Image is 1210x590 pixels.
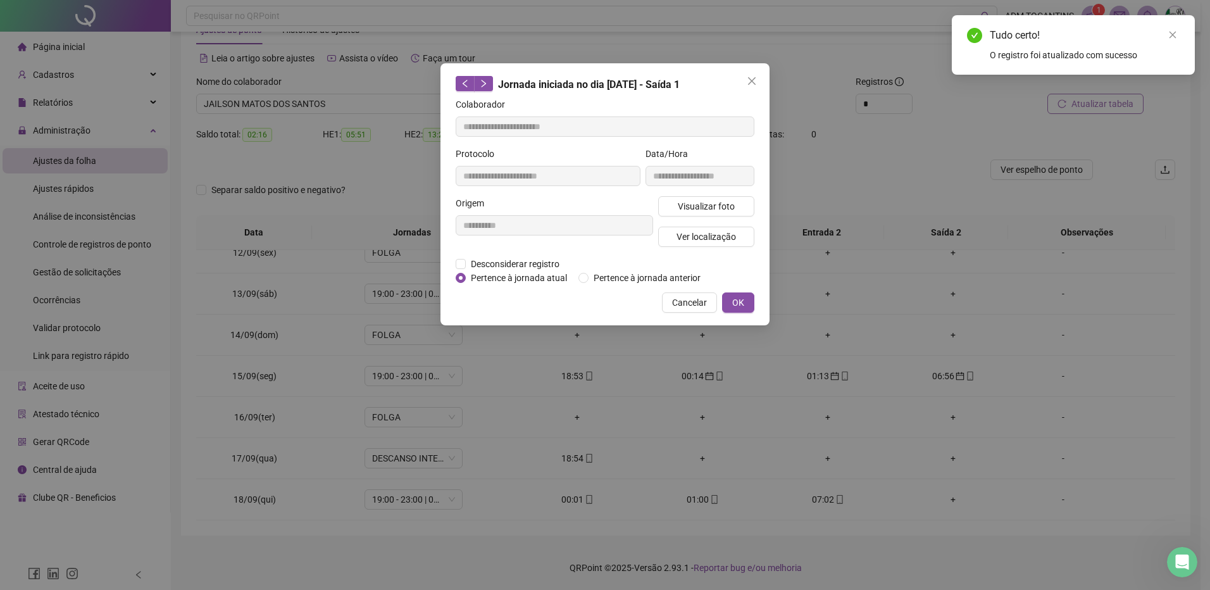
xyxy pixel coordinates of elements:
[967,28,982,43] span: check-circle
[677,230,736,244] span: Ver localização
[461,79,470,88] span: left
[662,292,717,313] button: Cancelar
[658,227,754,247] button: Ver localização
[1166,28,1180,42] a: Close
[990,28,1180,43] div: Tudo certo!
[466,271,572,285] span: Pertence à jornada atual
[990,48,1180,62] div: O registro foi atualizado com sucesso
[732,296,744,310] span: OK
[646,147,696,161] label: Data/Hora
[456,76,754,92] div: Jornada iniciada no dia [DATE] - Saída 1
[722,292,754,313] button: OK
[456,196,492,210] label: Origem
[589,271,706,285] span: Pertence à jornada anterior
[1167,547,1197,577] iframe: Intercom live chat
[672,296,707,310] span: Cancelar
[456,97,513,111] label: Colaborador
[456,76,475,91] button: left
[466,257,564,271] span: Desconsiderar registro
[747,76,757,86] span: close
[456,147,502,161] label: Protocolo
[678,199,735,213] span: Visualizar foto
[742,71,762,91] button: Close
[479,79,488,88] span: right
[1168,30,1177,39] span: close
[658,196,754,217] button: Visualizar foto
[474,76,493,91] button: right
